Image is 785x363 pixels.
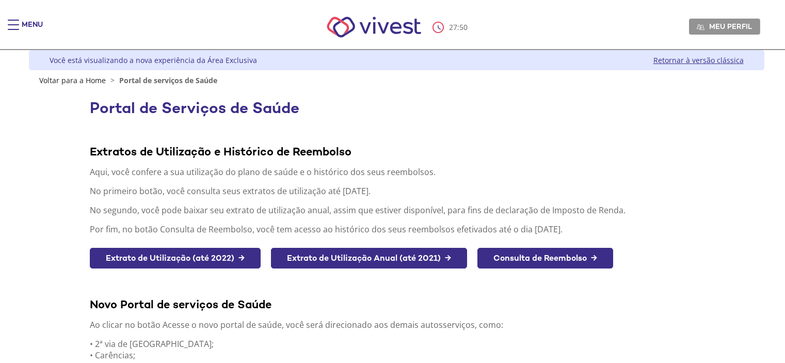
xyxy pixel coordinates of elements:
span: 27 [449,22,457,32]
h1: Portal de Serviços de Saúde [90,100,703,117]
p: No primeiro botão, você consulta seus extratos de utilização até [DATE]. [90,185,703,197]
span: 50 [459,22,468,32]
div: : [432,22,470,33]
a: Extrato de Utilização (até 2022) → [90,248,261,269]
img: Vivest [315,5,432,49]
div: Você está visualizando a nova experiência da Área Exclusiva [50,55,257,65]
p: Por fim, no botão Consulta de Reembolso, você tem acesso ao histórico dos seus reembolsos efetiva... [90,224,703,235]
a: Retornar à versão clássica [653,55,744,65]
img: Meu perfil [697,23,704,31]
a: Consulta de Reembolso → [477,248,613,269]
p: No segundo, você pode baixar seu extrato de utilização anual, assim que estiver disponível, para ... [90,204,703,216]
span: Portal de serviços de Saúde [119,75,217,85]
p: Aqui, você confere a sua utilização do plano de saúde e o histórico dos seus reembolsos. [90,166,703,178]
a: Extrato de Utilização Anual (até 2021) → [271,248,467,269]
p: Ao clicar no botão Acesse o novo portal de saúde, você será direcionado aos demais autosserviços,... [90,319,703,330]
span: > [108,75,117,85]
div: Extratos de Utilização e Histórico de Reembolso [90,144,703,159]
div: Menu [22,20,43,40]
div: Novo Portal de serviços de Saúde [90,297,703,311]
a: Meu perfil [689,19,760,34]
span: Meu perfil [709,22,752,31]
a: Voltar para a Home [39,75,106,85]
